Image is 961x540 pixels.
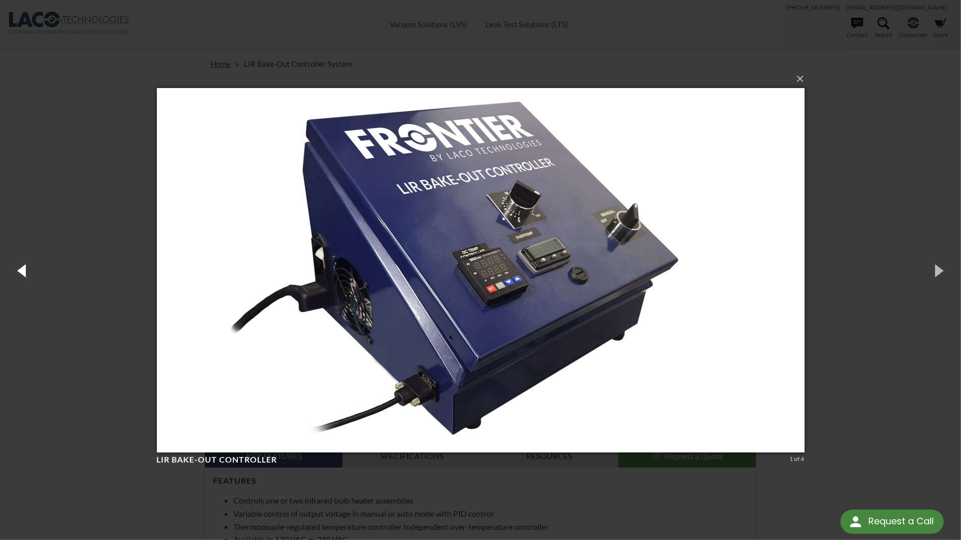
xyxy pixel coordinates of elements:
[157,68,805,473] img: LIR Bake-Out Controller
[841,510,944,534] div: Request a Call
[848,514,864,530] img: round button
[157,454,786,465] h4: LIR Bake-Out Controller
[790,454,805,464] div: 1 of 4
[915,242,961,298] button: Next (Right arrow key)
[160,68,808,90] button: ×
[868,510,934,533] div: Request a Call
